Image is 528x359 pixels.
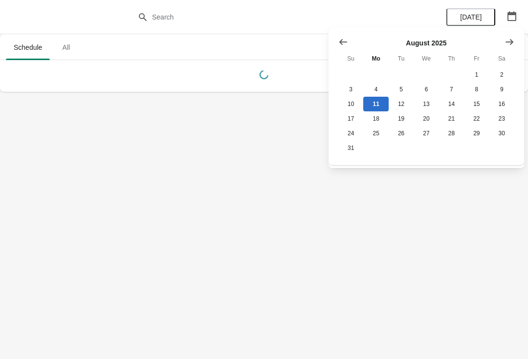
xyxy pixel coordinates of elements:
th: Sunday [338,50,363,67]
th: Friday [464,50,489,67]
button: Tuesday August 26 2025 [389,126,414,141]
button: Tuesday August 5 2025 [389,82,414,97]
button: Friday August 15 2025 [464,97,489,111]
button: Friday August 1 2025 [464,67,489,82]
button: Thursday August 28 2025 [439,126,464,141]
button: Wednesday August 20 2025 [414,111,439,126]
th: Saturday [489,50,514,67]
button: Tuesday August 12 2025 [389,97,414,111]
button: Wednesday August 27 2025 [414,126,439,141]
button: Saturday August 2 2025 [489,67,514,82]
button: Tuesday August 19 2025 [389,111,414,126]
th: Wednesday [414,50,439,67]
span: All [54,39,78,56]
button: Sunday August 10 2025 [338,97,363,111]
button: Saturday August 23 2025 [489,111,514,126]
button: Saturday August 9 2025 [489,82,514,97]
th: Thursday [439,50,464,67]
button: Today Monday August 11 2025 [363,97,388,111]
th: Tuesday [389,50,414,67]
th: Monday [363,50,388,67]
button: Wednesday August 6 2025 [414,82,439,97]
button: Friday August 22 2025 [464,111,489,126]
button: Thursday August 14 2025 [439,97,464,111]
button: Monday August 25 2025 [363,126,388,141]
span: Schedule [6,39,50,56]
button: Sunday August 31 2025 [338,141,363,155]
button: Friday August 29 2025 [464,126,489,141]
button: Thursday August 21 2025 [439,111,464,126]
button: Monday August 18 2025 [363,111,388,126]
button: Saturday August 30 2025 [489,126,514,141]
button: [DATE] [446,8,495,26]
button: Friday August 8 2025 [464,82,489,97]
button: Sunday August 3 2025 [338,82,363,97]
button: Show next month, September 2025 [501,33,518,51]
button: Sunday August 17 2025 [338,111,363,126]
button: Wednesday August 13 2025 [414,97,439,111]
button: Thursday August 7 2025 [439,82,464,97]
button: Saturday August 16 2025 [489,97,514,111]
input: Search [152,8,396,26]
button: Sunday August 24 2025 [338,126,363,141]
button: Monday August 4 2025 [363,82,388,97]
span: [DATE] [460,13,482,21]
button: Show previous month, July 2025 [334,33,352,51]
